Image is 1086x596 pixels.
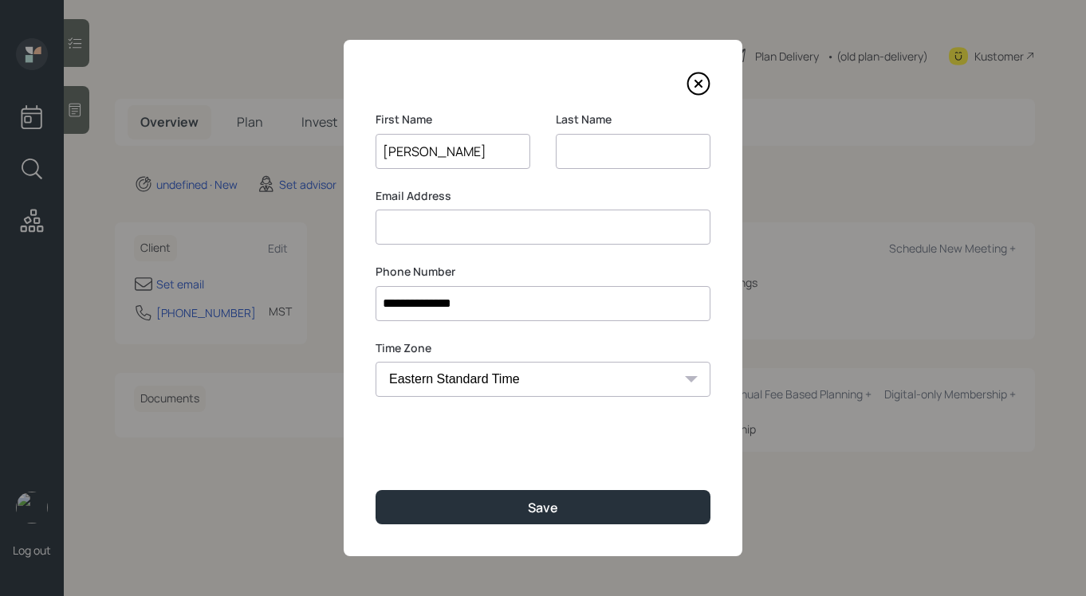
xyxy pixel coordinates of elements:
[376,340,710,356] label: Time Zone
[376,490,710,524] button: Save
[528,499,558,516] div: Save
[556,112,710,127] label: Last Name
[376,264,710,280] label: Phone Number
[376,112,530,127] label: First Name
[376,188,710,204] label: Email Address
